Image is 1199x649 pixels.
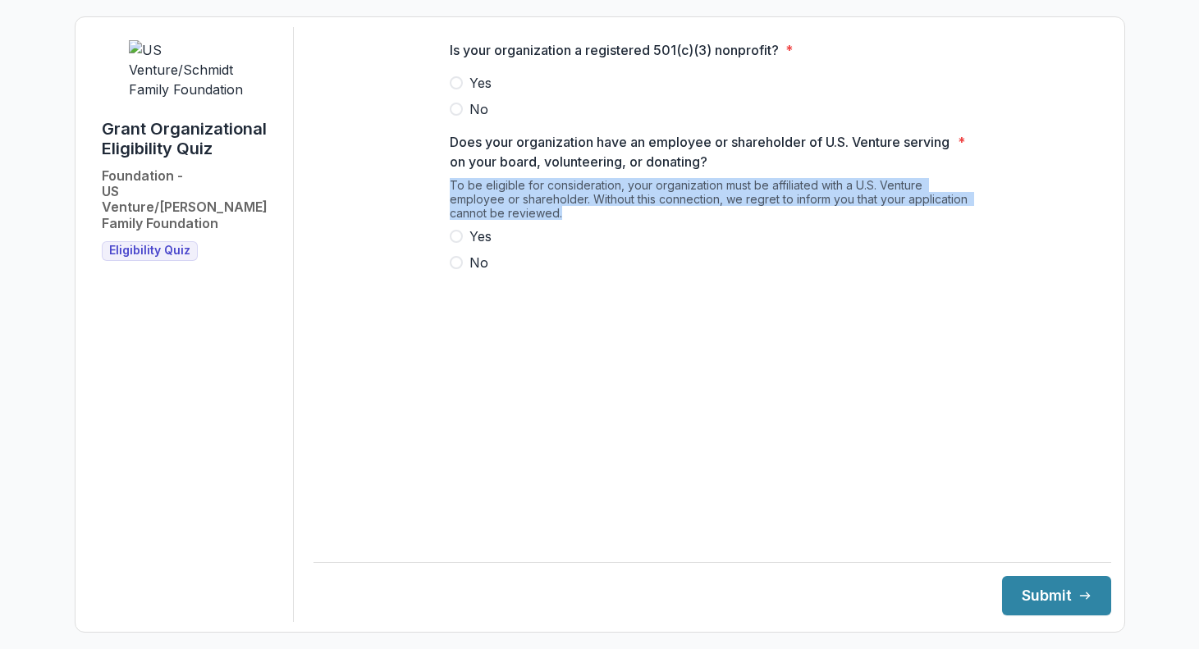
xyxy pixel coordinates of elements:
p: Does your organization have an employee or shareholder of U.S. Venture serving on your board, vol... [450,132,951,171]
span: No [469,253,488,272]
div: To be eligible for consideration, your organization must be affiliated with a U.S. Venture employ... [450,178,975,226]
img: US Venture/Schmidt Family Foundation [129,40,252,99]
h1: Grant Organizational Eligibility Quiz [102,119,280,158]
span: Yes [469,226,492,246]
p: Is your organization a registered 501(c)(3) nonprofit? [450,40,779,60]
h2: Foundation - US Venture/[PERSON_NAME] Family Foundation [102,168,280,231]
span: No [469,99,488,119]
span: Eligibility Quiz [109,244,190,258]
button: Submit [1002,576,1111,615]
span: Yes [469,73,492,93]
